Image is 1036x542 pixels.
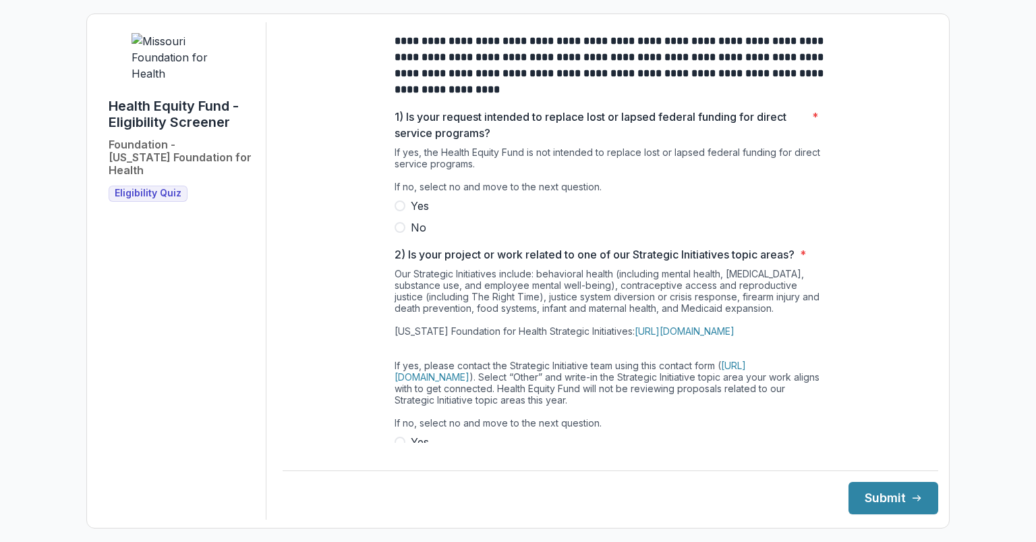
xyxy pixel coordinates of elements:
[395,146,826,198] div: If yes, the Health Equity Fund is not intended to replace lost or lapsed federal funding for dire...
[115,188,181,199] span: Eligibility Quiz
[109,138,255,178] h2: Foundation - [US_STATE] Foundation for Health
[411,219,426,236] span: No
[132,33,233,82] img: Missouri Foundation for Health
[109,98,255,130] h1: Health Equity Fund - Eligibility Screener
[395,360,746,383] a: [URL][DOMAIN_NAME]
[411,198,429,214] span: Yes
[848,482,938,514] button: Submit
[635,325,735,337] a: [URL][DOMAIN_NAME]
[411,434,429,450] span: Yes
[395,268,826,434] div: Our Strategic Initiatives include: behavioral health (including mental health, [MEDICAL_DATA], su...
[395,109,807,141] p: 1) Is your request intended to replace lost or lapsed federal funding for direct service programs?
[395,246,795,263] p: 2) Is your project or work related to one of our Strategic Initiatives topic areas?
